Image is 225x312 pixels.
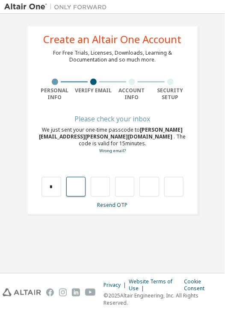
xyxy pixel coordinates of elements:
img: altair_logo.svg [3,288,41,297]
img: instagram.svg [59,288,67,297]
div: Please check your inbox [36,116,189,121]
div: Create an Altair One Account [44,34,182,44]
img: Altair One [4,3,111,11]
div: Verify Email [74,87,112,94]
div: Account Info [112,87,151,101]
div: For Free Trials, Licenses, Downloads, Learning & Documentation and so much more. [53,50,172,63]
a: Resend OTP [98,201,128,209]
span: [PERSON_NAME][EMAIL_ADDRESS][PERSON_NAME][DOMAIN_NAME] [39,126,183,140]
img: youtube.svg [85,288,96,297]
div: Cookie Consent [184,279,222,292]
div: Personal Info [36,87,74,101]
img: facebook.svg [46,288,54,297]
div: Security Setup [151,87,189,101]
img: linkedin.svg [72,288,80,297]
div: Privacy [104,282,129,289]
div: We just sent your one-time passcode to . The code is valid for 15 minutes. [36,127,189,154]
p: © 2025 Altair Engineering, Inc. All Rights Reserved. [104,292,222,307]
div: Website Terms of Use [129,279,184,292]
a: Go back to the registration form [99,148,126,153]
